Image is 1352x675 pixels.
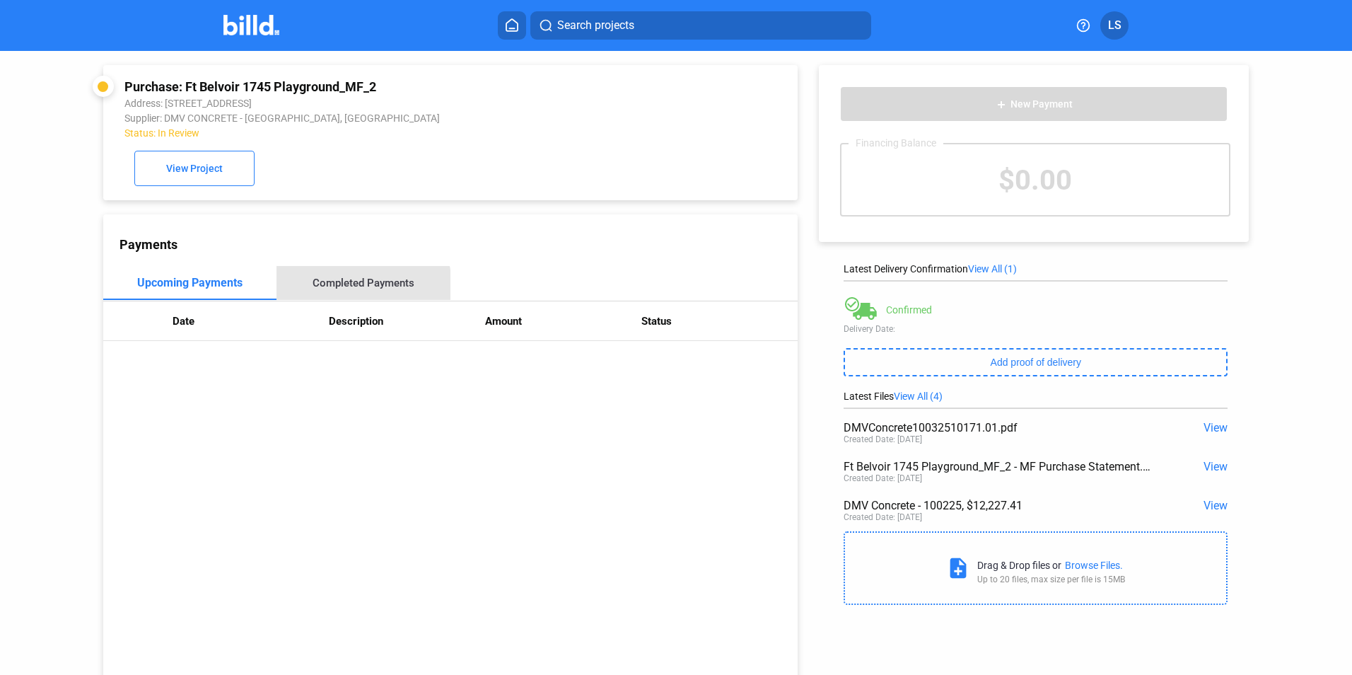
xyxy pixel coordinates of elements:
div: Created Date: [DATE] [844,473,922,483]
div: Payments [120,237,798,252]
div: Address: [STREET_ADDRESS] [124,98,646,109]
div: Upcoming Payments [137,276,243,289]
th: Amount [485,301,641,341]
span: Add proof of delivery [991,357,1081,368]
div: Latest Delivery Confirmation [844,263,1228,275]
span: View [1204,421,1228,434]
div: Created Date: [DATE] [844,512,922,522]
div: Up to 20 files, max size per file is 15MB [977,575,1125,584]
div: Purchase: Ft Belvoir 1745 Playground_MF_2 [124,79,646,94]
div: Drag & Drop files or [977,560,1061,571]
div: Supplier: DMV CONCRETE - [GEOGRAPHIC_DATA], [GEOGRAPHIC_DATA] [124,112,646,124]
div: Completed Payments [313,277,414,289]
div: DMVConcrete10032510171.01.pdf [844,421,1151,434]
button: LS [1100,11,1129,40]
button: Search projects [530,11,871,40]
button: View Project [134,151,255,186]
div: Browse Files. [1065,560,1123,571]
div: Latest Files [844,391,1228,402]
div: Financing Balance [849,137,943,149]
th: Status [641,301,798,341]
div: Delivery Date: [844,324,1228,334]
button: Add proof of delivery [844,348,1228,376]
th: Description [329,301,485,341]
mat-icon: note_add [946,556,970,580]
span: New Payment [1010,99,1073,110]
button: New Payment [840,86,1228,122]
span: View All (1) [968,263,1017,275]
div: $0.00 [841,144,1229,215]
div: Created Date: [DATE] [844,434,922,444]
span: View [1204,460,1228,473]
div: Status: In Review [124,127,646,139]
div: Confirmed [886,304,932,316]
th: Date [173,301,329,341]
div: DMV Concrete - 100225, $12,227.41 [844,499,1151,512]
span: View Project [166,163,223,175]
div: Ft Belvoir 1745 Playground_MF_2 - MF Purchase Statement.pdf [844,460,1151,473]
mat-icon: add [996,99,1007,110]
img: Billd Company Logo [223,15,279,35]
span: View All (4) [894,391,943,402]
span: Search projects [557,17,634,34]
span: View [1204,499,1228,512]
span: LS [1108,17,1121,34]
